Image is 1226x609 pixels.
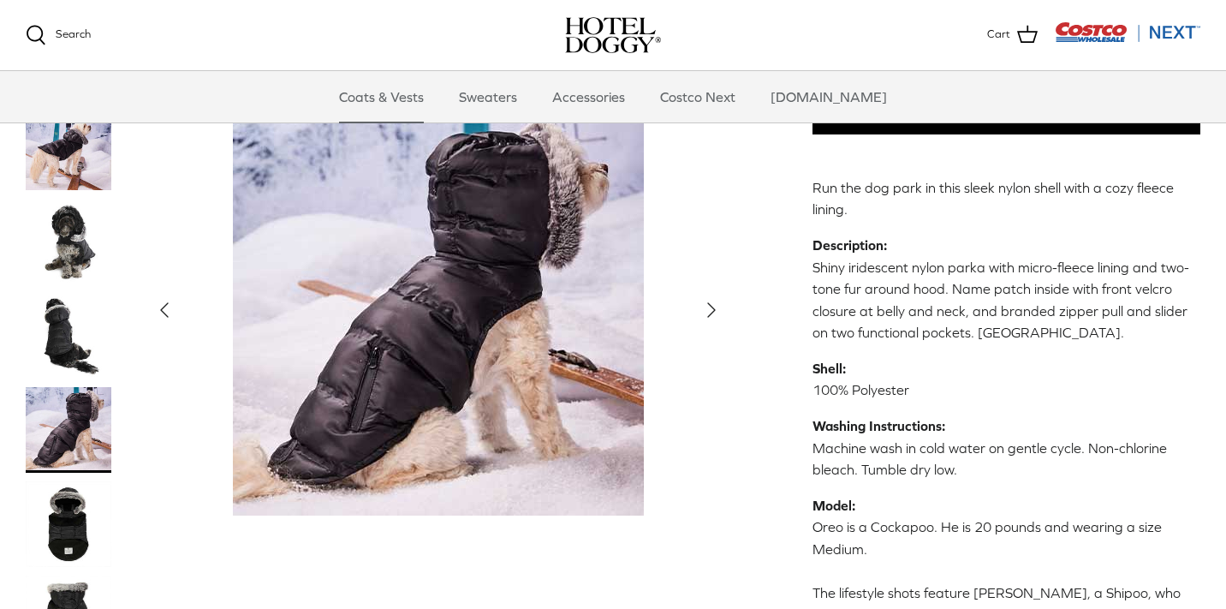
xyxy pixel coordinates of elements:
strong: Description: [812,237,887,253]
button: Previous [146,290,183,328]
a: Costco Next [645,71,751,122]
img: Costco Next [1055,21,1200,43]
a: Coats & Vests [324,71,439,122]
span: Cart [987,26,1010,44]
a: hoteldoggy.com hoteldoggycom [565,17,661,53]
strong: Washing Instructions: [812,418,945,433]
a: Cart [987,24,1038,46]
span: Search [56,27,91,40]
a: Visit Costco Next [1055,33,1200,45]
a: Thumbnail Link [26,104,111,189]
p: Machine wash in cold water on gentle cycle. Non-chlorine bleach. Tumble dry low. [812,415,1200,481]
a: [DOMAIN_NAME] [755,71,902,122]
a: Thumbnail Link [26,386,111,472]
p: Shiny iridescent nylon parka with micro-fleece lining and two-tone fur around hood. Name patch in... [812,235,1200,344]
a: Sweaters [443,71,533,122]
strong: Model: [812,498,855,513]
a: Show Gallery [146,104,731,515]
p: Run the dog park in this sleek nylon shell with a cozy fleece lining. [812,177,1200,221]
button: Next [693,290,730,328]
strong: Shell: [812,361,846,376]
a: Thumbnail Link [26,481,111,566]
p: 100% Polyester [812,358,1200,402]
a: Search [26,25,91,45]
a: Thumbnail Link [26,198,111,284]
img: hoteldoggycom [565,17,661,53]
a: Accessories [537,71,640,122]
a: Thumbnail Link [26,292,111,378]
